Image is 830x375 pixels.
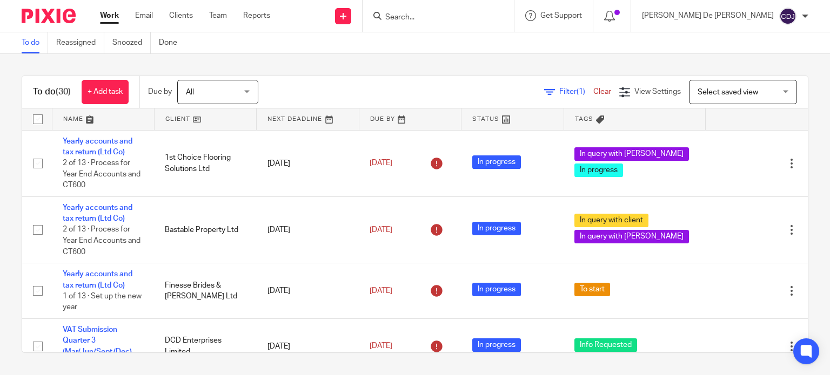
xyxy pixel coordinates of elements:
[135,10,153,21] a: Email
[370,287,392,295] span: [DATE]
[779,8,796,25] img: svg%3E
[370,159,392,167] span: [DATE]
[209,10,227,21] a: Team
[257,263,359,319] td: [DATE]
[574,214,648,227] span: In query with client
[472,338,521,352] span: In progress
[56,32,104,53] a: Reassigned
[169,10,193,21] a: Clients
[642,10,774,21] p: [PERSON_NAME] De [PERSON_NAME]
[634,88,681,96] span: View Settings
[257,130,359,196] td: [DATE]
[63,292,142,311] span: 1 of 13 · Set up the new year
[154,130,256,196] td: 1st Choice Flooring Solutions Ltd
[63,326,132,356] a: VAT Submission Quarter 3 (Mar/Jun/Sept/Dec)
[100,10,119,21] a: Work
[574,163,623,177] span: In progress
[577,88,585,96] span: (1)
[472,283,521,296] span: In progress
[63,226,140,256] span: 2 of 13 · Process for Year End Accounts and CT600
[574,338,637,352] span: Info Requested
[148,86,172,97] p: Due by
[384,13,481,23] input: Search
[257,319,359,374] td: [DATE]
[593,88,611,96] a: Clear
[472,155,521,169] span: In progress
[33,86,71,98] h1: To do
[63,204,132,222] a: Yearly accounts and tax return (Ltd Co)
[698,88,758,96] span: Select saved view
[22,32,48,53] a: To do
[82,80,129,104] a: + Add task
[154,319,256,374] td: DCD Enterprises Limited
[370,226,392,234] span: [DATE]
[257,196,359,263] td: [DATE]
[575,116,593,122] span: Tags
[540,12,582,19] span: Get Support
[159,32,185,53] a: Done
[56,87,71,96] span: (30)
[574,283,610,296] span: To start
[154,196,256,263] td: Bastable Property Ltd
[154,263,256,319] td: Finesse Brides & [PERSON_NAME] Ltd
[472,222,521,235] span: In progress
[370,343,392,350] span: [DATE]
[559,88,593,96] span: Filter
[112,32,151,53] a: Snoozed
[22,9,76,23] img: Pixie
[63,138,132,156] a: Yearly accounts and tax return (Ltd Co)
[63,270,132,289] a: Yearly accounts and tax return (Ltd Co)
[63,159,140,189] span: 2 of 13 · Process for Year End Accounts and CT600
[243,10,270,21] a: Reports
[186,88,194,96] span: All
[574,230,689,243] span: In query with [PERSON_NAME]
[574,147,689,161] span: In query with [PERSON_NAME]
